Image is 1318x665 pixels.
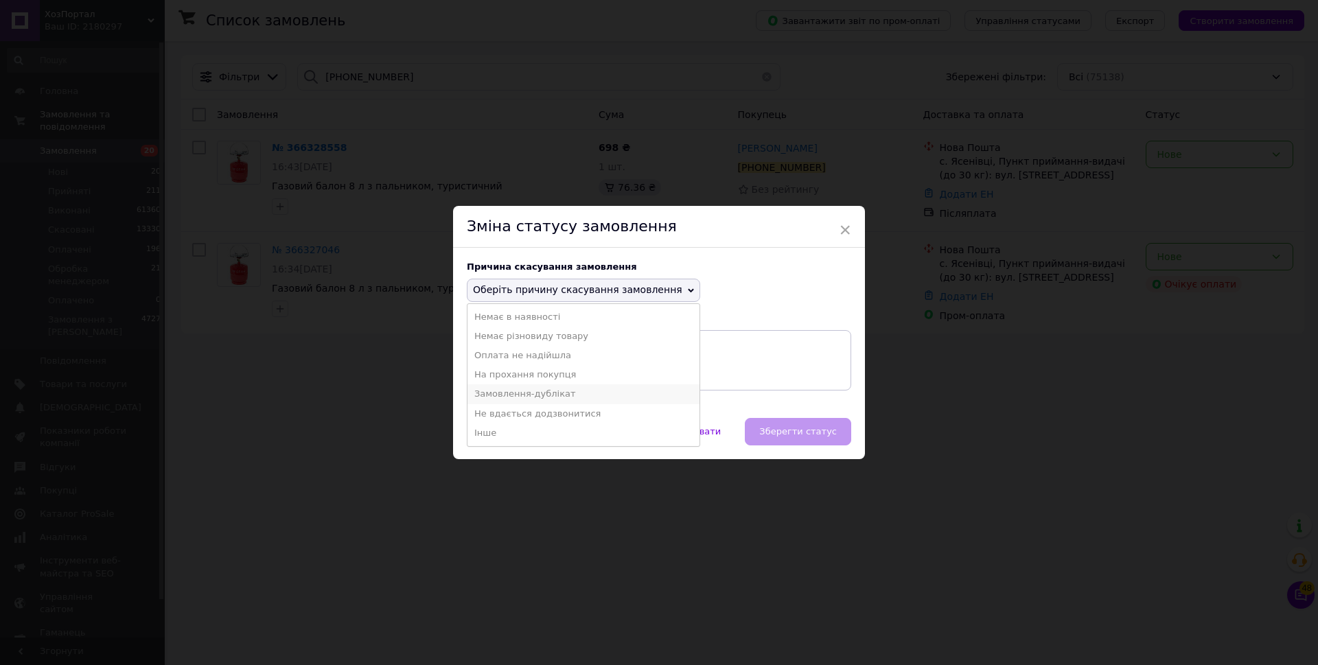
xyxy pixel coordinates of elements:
[473,284,682,295] span: Оберіть причину скасування замовлення
[467,365,700,384] li: На прохання покупця
[839,218,851,242] span: ×
[467,404,700,423] li: Не вдається додзвонитися
[467,307,700,327] li: Немає в наявності
[467,346,700,365] li: Оплата не надійшла
[467,327,700,346] li: Немає різновиду товару
[467,384,700,404] li: Замовлення-дублікат
[467,261,851,272] div: Причина скасування замовлення
[467,423,700,443] li: Інше
[453,206,865,248] div: Зміна статусу замовлення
